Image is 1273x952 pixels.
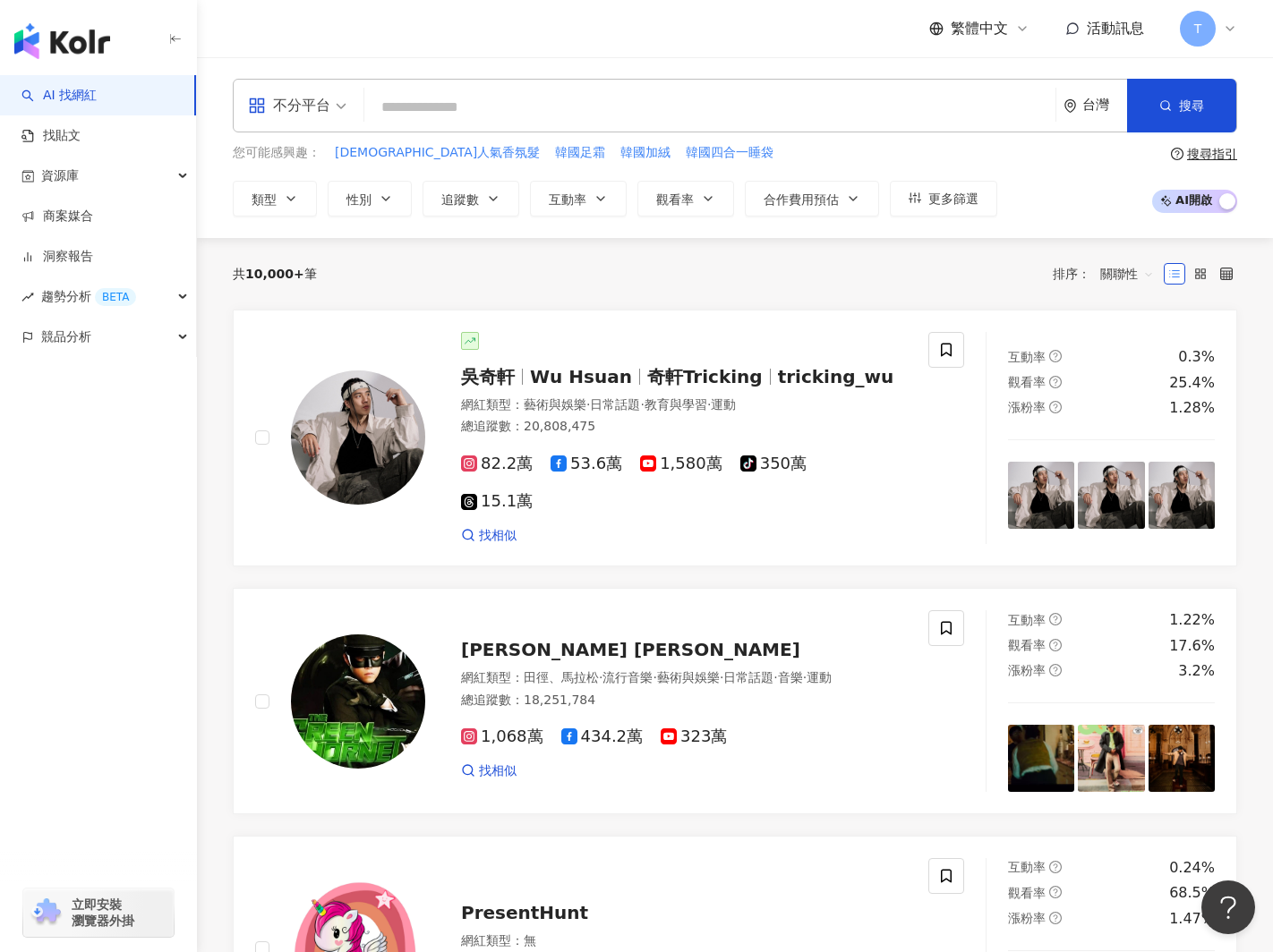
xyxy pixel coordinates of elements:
[1087,20,1144,37] span: 活動訊息
[1008,400,1046,414] span: 漲粉率
[656,192,694,207] span: 觀看率
[1100,259,1154,288] span: 關聯性
[554,143,606,163] button: 韓國足霜
[14,23,110,59] img: logo
[233,144,320,162] span: 您可能感興趣：
[1008,375,1046,389] span: 觀看率
[1049,912,1062,924] span: question-circle
[245,267,304,281] span: 10,000+
[640,397,644,412] span: ·
[233,267,317,281] div: 共 筆
[233,588,1237,814] a: KOL Avatar[PERSON_NAME] [PERSON_NAME]網紅類型：田徑、馬拉松·流行音樂·藝術與娛樂·日常話題·音樂·運動總追蹤數：18,251,7841,068萬434.2萬...
[21,127,81,145] a: 找貼文
[653,670,656,684] span: ·
[461,932,907,950] div: 網紅類型 ： 無
[461,762,517,780] a: 找相似
[1049,861,1062,873] span: question-circle
[661,727,727,746] span: 323萬
[461,527,517,545] a: 找相似
[645,397,707,412] span: 教育與學習
[590,397,640,412] span: 日常話題
[233,310,1237,567] a: KOL Avatar吳奇軒Wu Hsuan奇軒Trickingtricking_wu網紅類型：藝術與娛樂·日常話題·教育與學習·運動總追蹤數：20,808,47582.2萬53.6萬1,580萬...
[1049,350,1062,362] span: question-circle
[524,670,599,684] span: 田徑、馬拉松
[1053,259,1164,288] div: 排序：
[334,143,541,163] button: [DEMOGRAPHIC_DATA]人氣香氛髮
[1008,613,1046,627] span: 互動率
[29,898,64,927] img: chrome extension
[1008,638,1046,652] span: 觀看率
[1169,883,1215,903] div: 68.5%
[549,192,586,207] span: 互動率
[41,317,91,357] span: 競品分析
[1194,19,1202,38] span: T
[1149,725,1215,791] img: post-image
[1178,661,1215,681] div: 3.2%
[1008,462,1074,528] img: post-image
[461,692,907,710] div: 總追蹤數 ： 18,251,784
[740,455,807,473] span: 350萬
[461,639,800,660] span: [PERSON_NAME] [PERSON_NAME]
[807,670,832,684] span: 運動
[1082,98,1127,113] div: 台灣
[530,366,632,387] span: Wu Hsuan
[745,181,879,217] button: 合作費用預估
[461,455,533,473] span: 82.2萬
[764,192,839,207] span: 合作費用預估
[707,397,711,412] span: ·
[685,143,774,163] button: 韓國四合一睡袋
[1169,858,1215,878] div: 0.24%
[461,418,907,436] div: 總追蹤數 ： 20,808,475
[778,670,803,684] span: 音樂
[479,762,517,780] span: 找相似
[72,897,134,929] span: 立即安裝 瀏覽器外掛
[1008,860,1046,874] span: 互動率
[21,248,93,266] a: 洞察報告
[620,144,671,162] span: 韓國加絨
[657,670,720,684] span: 藝術與娛樂
[291,370,425,505] img: KOL Avatar
[1049,639,1062,651] span: question-circle
[723,670,773,684] span: 日常話題
[21,87,97,105] a: searchAI 找網紅
[21,208,93,225] a: 商案媒合
[1078,462,1144,528] img: post-image
[1008,350,1046,364] span: 互動率
[1049,664,1062,676] span: question-circle
[461,727,543,746] span: 1,068萬
[530,181,627,217] button: 互動率
[23,888,174,937] a: chrome extension立即安裝 瀏覽器外掛
[647,366,763,387] span: 奇軒Tricking
[1201,880,1255,934] iframe: Help Scout Beacon - Open
[951,19,1008,38] span: 繁體中文
[586,397,590,412] span: ·
[1179,98,1204,113] span: 搜尋
[461,396,907,414] div: 網紅類型 ：
[233,181,317,217] button: 類型
[248,97,266,115] span: appstore
[561,727,644,746] span: 434.2萬
[1169,398,1215,418] div: 1.28%
[619,143,671,163] button: 韓國加絨
[461,366,515,387] span: 吳奇軒
[21,291,34,303] span: rise
[346,192,372,207] span: 性別
[461,492,533,511] span: 15.1萬
[602,670,653,684] span: 流行音樂
[773,670,777,684] span: ·
[1178,347,1215,367] div: 0.3%
[686,144,773,162] span: 韓國四合一睡袋
[252,192,277,207] span: 類型
[1008,911,1046,925] span: 漲粉率
[1171,148,1183,160] span: question-circle
[1187,147,1237,161] div: 搜尋指引
[720,670,723,684] span: ·
[1169,909,1215,929] div: 1.47%
[1149,462,1215,528] img: post-image
[637,181,734,217] button: 觀看率
[479,527,517,545] span: 找相似
[328,181,412,217] button: 性別
[1008,725,1074,791] img: post-image
[890,181,997,217] button: 更多篩選
[335,144,540,162] span: [DEMOGRAPHIC_DATA]人氣香氛髮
